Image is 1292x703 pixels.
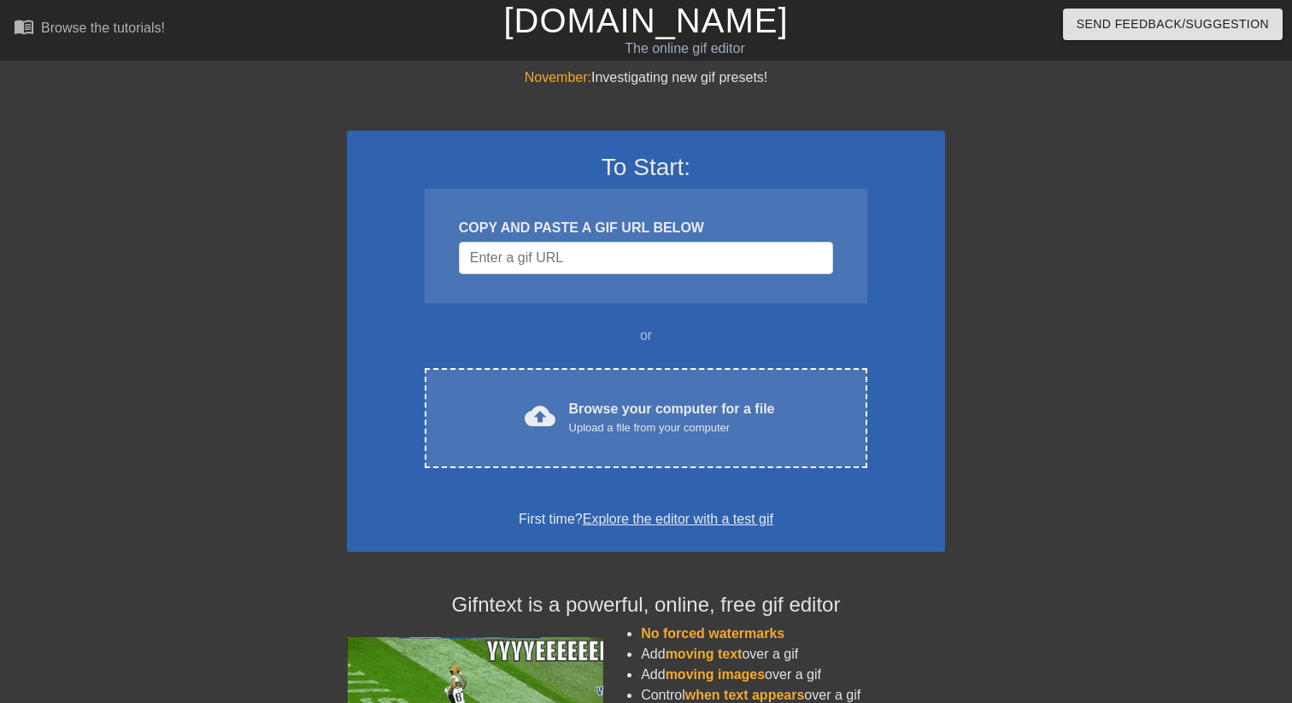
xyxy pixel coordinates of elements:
h4: Gifntext is a powerful, online, free gif editor [347,593,945,618]
h3: To Start: [369,153,923,182]
span: moving text [666,647,743,661]
div: Browse the tutorials! [41,21,165,35]
input: Username [459,242,833,274]
div: Browse your computer for a file [569,399,775,436]
span: moving images [666,667,765,682]
a: Browse the tutorials! [14,16,165,43]
span: cloud_upload [525,401,555,431]
button: Send Feedback/Suggestion [1063,9,1283,40]
span: when text appears [685,688,805,702]
li: Add over a gif [641,644,945,665]
span: Send Feedback/Suggestion [1077,14,1269,35]
div: First time? [369,509,923,530]
a: [DOMAIN_NAME] [503,2,788,39]
span: menu_book [14,16,34,37]
div: COPY AND PASTE A GIF URL BELOW [459,218,833,238]
div: The online gif editor [439,38,931,59]
li: Add over a gif [641,665,945,685]
span: No forced watermarks [641,626,784,641]
span: November: [525,70,591,85]
div: or [391,325,901,346]
a: Explore the editor with a test gif [583,512,773,526]
div: Investigating new gif presets! [347,67,945,88]
div: Upload a file from your computer [569,419,775,436]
